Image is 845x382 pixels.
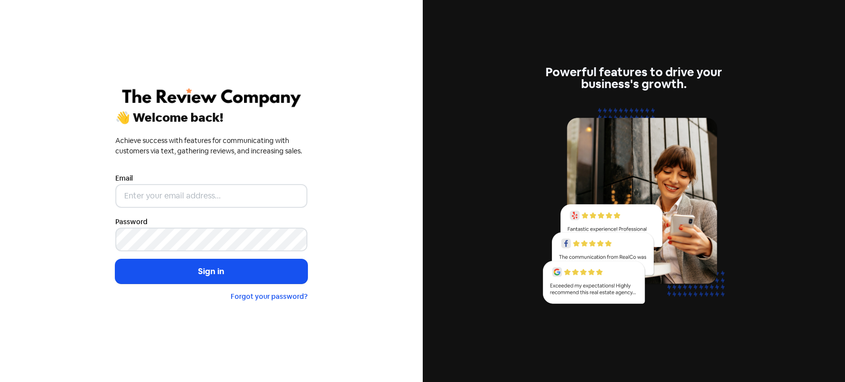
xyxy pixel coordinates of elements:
a: Forgot your password? [231,292,307,301]
div: Powerful features to drive your business's growth. [538,66,730,90]
label: Password [115,217,148,227]
label: Email [115,173,133,184]
input: Enter your email address... [115,184,307,208]
div: 👋 Welcome back! [115,112,307,124]
button: Sign in [115,259,307,284]
div: Achieve success with features for communicating with customers via text, gathering reviews, and i... [115,136,307,156]
img: reviews [538,102,730,315]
